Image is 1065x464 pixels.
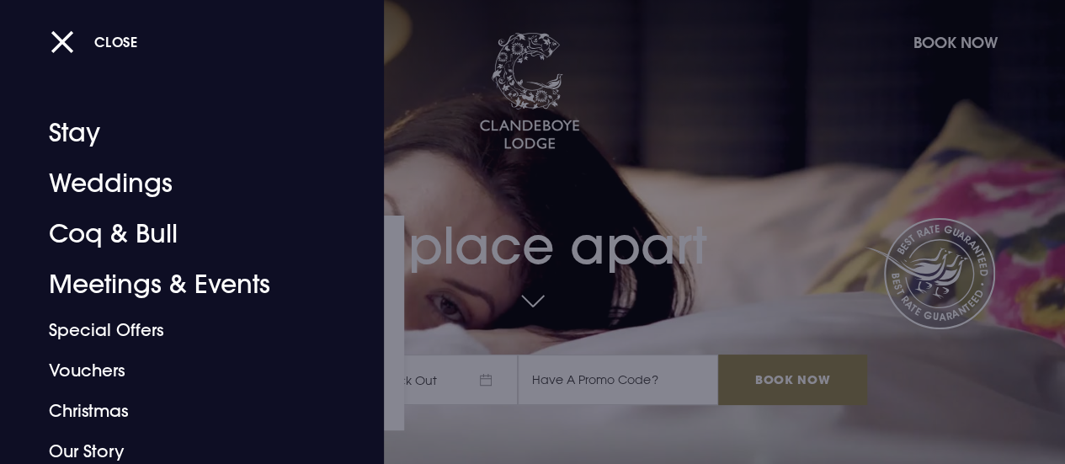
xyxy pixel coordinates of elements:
a: Special Offers [49,310,312,350]
a: Christmas [49,391,312,431]
a: Vouchers [49,350,312,391]
a: Weddings [49,158,312,209]
button: Close [51,24,138,59]
a: Coq & Bull [49,209,312,259]
a: Meetings & Events [49,259,312,310]
a: Stay [49,108,312,158]
span: Close [94,33,138,51]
